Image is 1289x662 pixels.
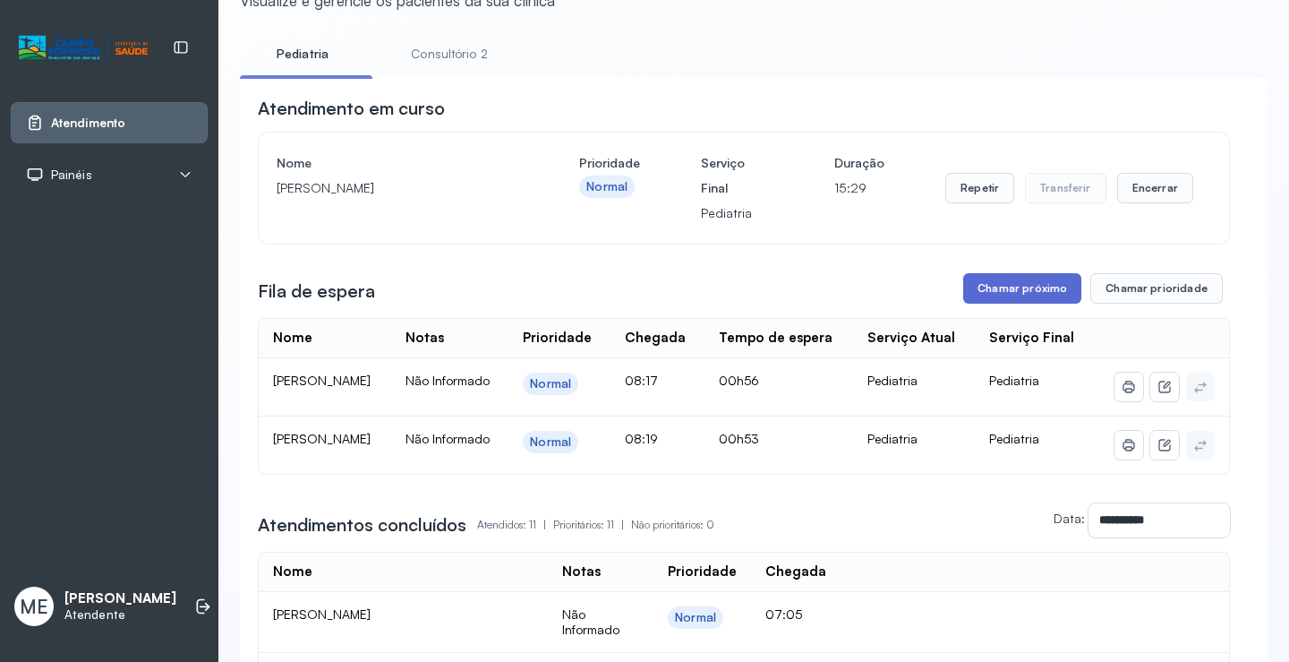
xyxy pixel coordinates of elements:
span: Painéis [51,168,92,183]
div: Normal [530,434,571,450]
p: Atendente [64,607,176,623]
span: Não Informado [405,373,490,388]
div: Chegada [765,563,826,580]
p: [PERSON_NAME] [277,176,518,201]
button: Chamar prioridade [1090,273,1223,304]
span: 07:05 [765,606,802,622]
a: Atendimento [26,114,192,132]
p: [PERSON_NAME] [64,590,176,607]
div: Chegada [625,330,686,347]
div: Pediatria [867,373,960,389]
div: Serviço Atual [867,330,955,347]
h4: Serviço Final [701,150,773,201]
p: Pediatria [701,201,773,226]
button: Transferir [1025,173,1106,203]
div: Notas [562,563,601,580]
p: Atendidos: 11 [477,512,553,537]
div: Normal [586,179,627,194]
h4: Prioridade [579,150,640,176]
p: Não prioritários: 0 [631,512,714,537]
h3: Fila de espera [258,279,375,304]
a: Pediatria [240,39,365,69]
div: Nome [273,563,312,580]
h4: Duração [834,150,884,176]
span: Pediatria [989,373,1039,388]
div: Prioridade [523,330,592,347]
p: 15:29 [834,176,884,201]
span: 00h53 [719,431,759,446]
span: | [621,518,624,531]
div: Notas [405,330,444,347]
div: Prioridade [668,563,737,580]
h4: Nome [277,150,518,176]
div: Normal [530,376,571,391]
button: Chamar próximo [963,273,1081,304]
div: Pediatria [867,431,960,447]
span: Atendimento [51,116,125,131]
button: Encerrar [1117,173,1193,203]
h3: Atendimentos concluídos [258,512,466,537]
p: Prioritários: 11 [553,512,631,537]
span: 08:19 [625,431,658,446]
button: Repetir [945,173,1014,203]
h3: Atendimento em curso [258,96,445,121]
span: [PERSON_NAME] [273,431,371,446]
span: Não Informado [405,431,490,446]
div: Serviço Final [989,330,1074,347]
span: Pediatria [989,431,1039,446]
div: Nome [273,330,312,347]
span: [PERSON_NAME] [273,606,371,622]
span: Não Informado [562,606,619,638]
span: [PERSON_NAME] [273,373,371,388]
div: Tempo de espera [719,330,832,347]
img: Logotipo do estabelecimento [19,33,148,63]
div: Normal [675,610,716,625]
span: 08:17 [625,373,658,388]
span: | [543,518,546,531]
a: Consultório 2 [387,39,512,69]
span: 00h56 [719,373,759,388]
label: Data: [1054,511,1085,526]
